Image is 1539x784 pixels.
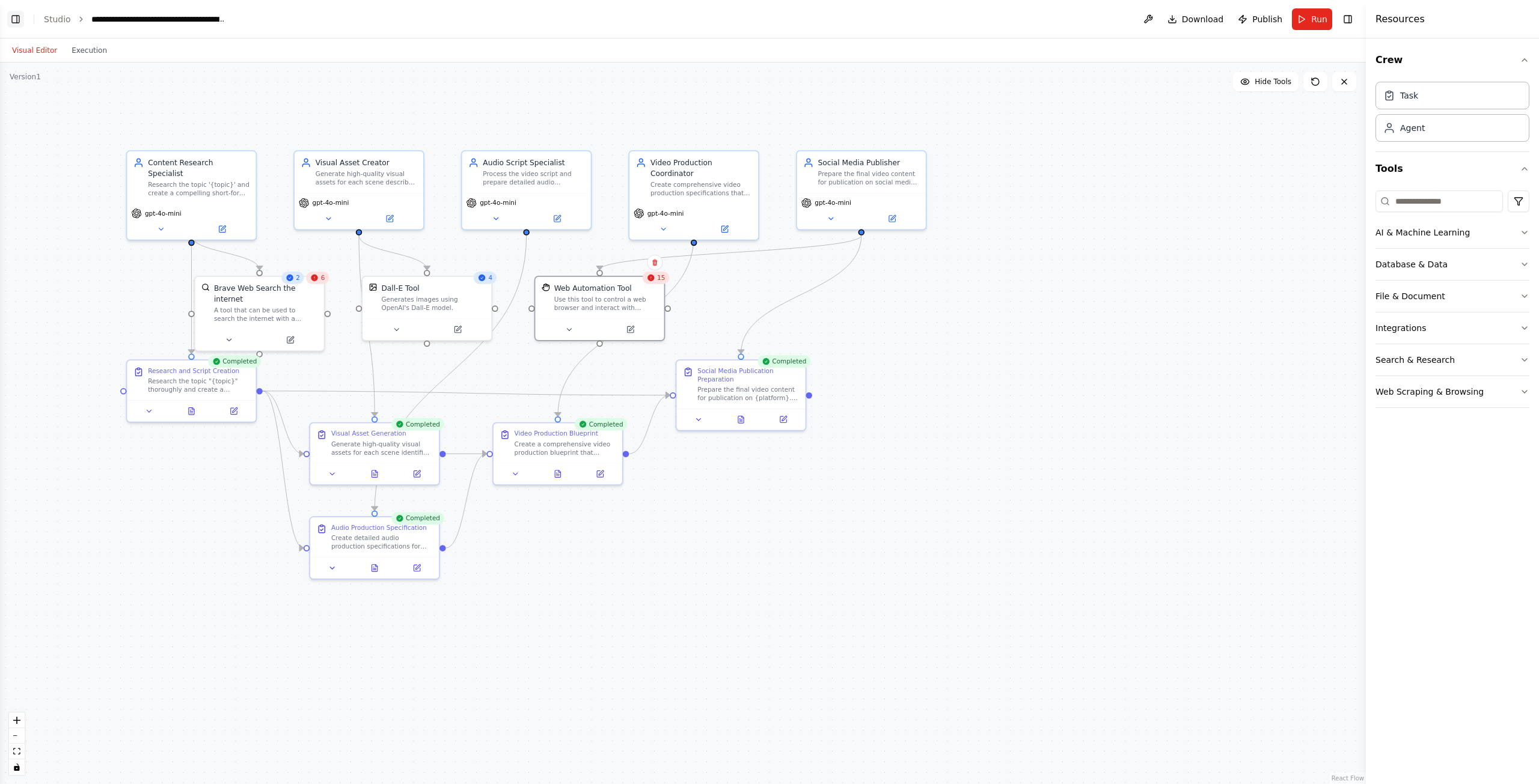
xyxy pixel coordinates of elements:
span: gpt-4o-mini [480,199,516,207]
span: 2 [296,273,300,282]
button: zoom in [9,713,25,728]
button: Publish [1233,8,1287,30]
button: AI & Machine Learning [1375,217,1529,248]
span: Download [1182,13,1224,25]
nav: breadcrumb [44,13,227,25]
div: CompletedAudio Production SpecificationCreate detailed audio production specifications for conver... [309,516,440,579]
div: Completed [208,355,261,368]
button: Hide Tools [1233,72,1299,91]
g: Edge from 3a71c057-2b39-440f-8626-b4fa92fdae56 to 701c3213-6d28-474e-aba1-b352ece311ab [369,236,531,511]
div: Visual Asset Generation [331,430,406,438]
div: Visual Asset CreatorGenerate high-quality visual assets for each scene described in the script. C... [293,150,424,230]
button: View output [536,467,580,480]
span: Run [1311,13,1327,25]
div: Generates images using OpenAI's Dall-E model. [381,296,485,312]
div: Task [1400,90,1418,102]
div: Agent [1400,122,1425,134]
a: Studio [44,14,71,24]
button: Open in side panel [216,405,252,418]
div: Social Media Publisher [818,157,920,168]
div: 4DallEToolDall-E ToolGenerates images using OpenAI's Dall-E model. [361,276,492,341]
div: Video Production Coordinator [650,157,752,178]
button: Open in side panel [428,323,487,336]
button: Visual Editor [5,43,64,58]
div: Generate high-quality visual assets for each scene described in the script. Create compelling, on... [316,170,417,187]
button: Execution [64,43,114,58]
div: Completed [391,418,444,431]
button: Crew [1375,43,1529,77]
div: Completed [574,418,627,431]
button: View output [352,467,397,480]
div: Use this tool to control a web browser and interact with websites using natural language. Capabil... [554,296,658,312]
div: Crew [1375,77,1529,151]
div: Audio Production Specification [331,524,427,532]
button: Delete node [647,255,662,270]
div: Version 1 [10,72,41,82]
button: Integrations [1375,312,1529,344]
div: React Flow controls [9,713,25,775]
button: Open in side panel [399,467,435,480]
div: Completed [757,355,810,368]
button: Open in side panel [863,213,922,225]
button: Open in side panel [765,413,801,426]
g: Edge from 6d04dc89-1289-4402-9a54-ec9a646b59d7 to d52b0b1b-bc8f-46e7-96d2-ae093df3d5ce [263,386,304,459]
div: Prepare the final video content for publication on {platform}. Create the complete publishing pac... [697,386,799,403]
button: Show left sidebar [7,11,24,28]
span: 4 [488,273,492,282]
div: CompletedVideo Production BlueprintCreate a comprehensive video production blueprint that combine... [492,422,623,485]
g: Edge from 701c3213-6d28-474e-aba1-b352ece311ab to fc8ae91c-9f37-44aa-a82c-c6306d7976be [446,449,487,553]
div: 15StagehandToolWeb Automation ToolUse this tool to control a web browser and interact with websit... [534,276,665,341]
button: Web Scraping & Browsing [1375,376,1529,407]
div: Create detailed audio production specifications for converting the video script to high-quality s... [331,534,433,551]
button: Database & Data [1375,249,1529,280]
g: Edge from 1e49c8cc-e60e-4038-aa19-53feb9efbb2d to 9142c6f0-2777-4969-8417-2c0ef3fb88c7 [595,236,867,270]
button: Download [1163,8,1229,30]
button: Open in side panel [360,213,419,225]
button: Tools [1375,152,1529,186]
button: fit view [9,744,25,759]
img: BraveSearchTool [201,283,210,291]
div: Audio Script SpecialistProcess the video script and prepare detailed audio production specificati... [461,150,592,230]
div: Visual Asset Creator [316,157,417,168]
button: Open in side panel [260,334,319,347]
span: Publish [1252,13,1282,25]
div: Create comprehensive video production specifications that combine all assets into a finished vide... [650,180,752,197]
g: Edge from d7b6aec6-eb8a-4f1f-9988-7af29deb3f67 to 6d04dc89-1289-4402-9a54-ec9a646b59d7 [186,236,197,354]
button: Open in side panel [582,467,618,480]
div: 26BraveSearchToolBrave Web Search the internetA tool that can be used to search the internet with... [194,276,325,351]
div: Prepare the final video content for publication on social media platforms. Create compelling capt... [818,170,920,187]
span: 15 [657,273,665,282]
div: Completed [391,512,444,524]
button: Open in side panel [527,213,586,225]
div: Generate high-quality visual assets for each scene identified in the script. Using the key_scenes... [331,440,433,457]
button: View output [352,562,397,574]
button: View output [719,413,763,426]
h4: Resources [1375,12,1425,26]
img: StagehandTool [542,283,550,291]
button: zoom out [9,728,25,744]
button: toggle interactivity [9,759,25,775]
div: CompletedSocial Media Publication PreparationPrepare the final video content for publication on {... [676,359,807,431]
div: Dall-E Tool [381,283,419,293]
span: gpt-4o-mini [815,199,851,207]
g: Edge from d52b0b1b-bc8f-46e7-96d2-ae093df3d5ce to fc8ae91c-9f37-44aa-a82c-c6306d7976be [446,449,487,459]
g: Edge from 339457f3-b8d6-4b2a-941b-9e24e4654799 to dae355d1-e34d-47be-93a9-de5284ba56c3 [353,236,432,270]
g: Edge from 1e49c8cc-e60e-4038-aa19-53feb9efbb2d to fe6acd16-8677-4e1a-82f4-4ce179bc520b [736,236,867,354]
div: A tool that can be used to search the internet with a search_query. [214,306,317,323]
div: CompletedVisual Asset GenerationGenerate high-quality visual assets for each scene identified in ... [309,422,440,485]
div: Brave Web Search the internet [214,283,317,304]
div: Research and Script Creation [148,366,239,375]
button: Open in side panel [192,223,251,236]
div: Content Research SpecialistResearch the topic '{topic}' and create a compelling short-form video ... [126,150,257,241]
div: CompletedResearch and Script CreationResearch the topic "{topic}" thoroughly and create a compreh... [126,359,257,422]
div: Research the topic "{topic}" thoroughly and create a comprehensive content package for short-form... [148,377,249,394]
g: Edge from fc8ae91c-9f37-44aa-a82c-c6306d7976be to fe6acd16-8677-4e1a-82f4-4ce179bc520b [629,390,670,459]
span: gpt-4o-mini [313,199,349,207]
button: Run [1292,8,1332,30]
div: Video Production CoordinatorCreate comprehensive video production specifications that combine all... [628,150,759,241]
g: Edge from 6d04dc89-1289-4402-9a54-ec9a646b59d7 to fe6acd16-8677-4e1a-82f4-4ce179bc520b [263,386,670,400]
span: 6 [321,273,325,282]
g: Edge from 6d04dc89-1289-4402-9a54-ec9a646b59d7 to 701c3213-6d28-474e-aba1-b352ece311ab [263,386,304,553]
div: Social Media PublisherPrepare the final video content for publication on social media platforms. ... [796,150,927,230]
img: DallETool [369,283,378,291]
